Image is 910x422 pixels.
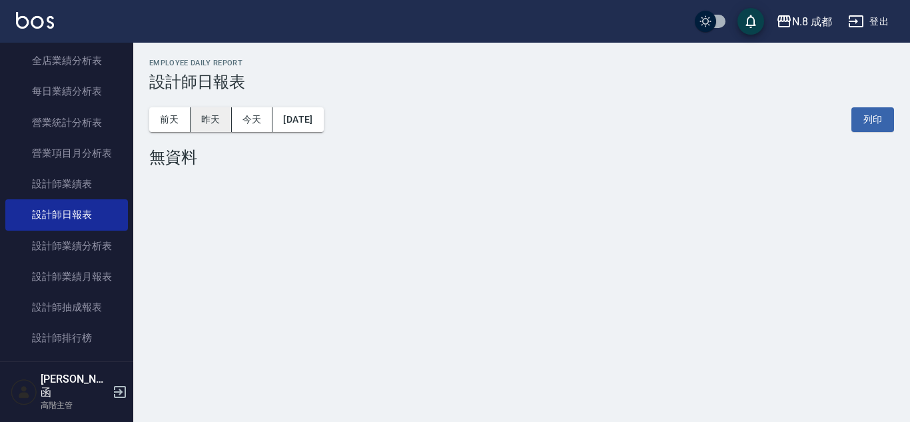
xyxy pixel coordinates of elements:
h5: [PERSON_NAME]函 [41,373,109,399]
button: 列印 [851,107,894,132]
a: 每日業績分析表 [5,76,128,107]
a: 設計師業績月報表 [5,261,128,292]
button: save [737,8,764,35]
a: 設計師日報表 [5,199,128,230]
p: 高階主管 [41,399,109,411]
button: 前天 [149,107,191,132]
img: Person [11,379,37,405]
a: 營業統計分析表 [5,107,128,138]
a: 設計師排行榜 [5,323,128,353]
img: Logo [16,12,54,29]
div: 無資料 [149,148,894,167]
a: 營業項目月分析表 [5,138,128,169]
h2: Employee Daily Report [149,59,894,67]
a: 設計師業績分析表 [5,231,128,261]
a: 設計師抽成報表 [5,292,128,323]
button: 今天 [232,107,273,132]
button: [DATE] [272,107,323,132]
button: 昨天 [191,107,232,132]
button: 登出 [843,9,894,34]
a: 商品銷售排行榜 [5,354,128,385]
button: N.8 成都 [771,8,837,35]
h3: 設計師日報表 [149,73,894,91]
div: N.8 成都 [792,13,832,30]
a: 設計師業績表 [5,169,128,199]
a: 全店業績分析表 [5,45,128,76]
